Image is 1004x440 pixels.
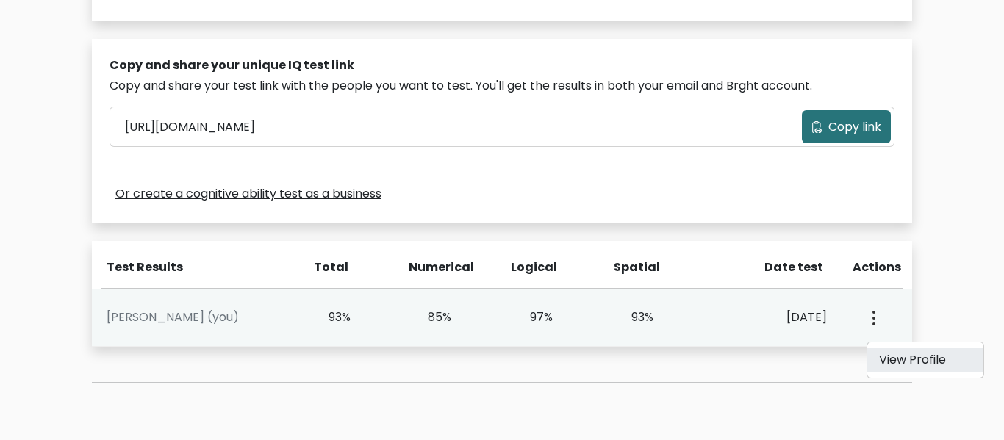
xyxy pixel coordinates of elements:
[110,57,894,74] div: Copy and share your unique IQ test link
[867,348,983,372] a: View Profile
[115,185,381,203] a: Or create a cognitive ability test as a business
[306,259,348,276] div: Total
[409,259,451,276] div: Numerical
[716,259,835,276] div: Date test
[107,259,288,276] div: Test Results
[614,259,656,276] div: Spatial
[612,309,654,326] div: 93%
[511,309,553,326] div: 97%
[107,309,239,325] a: [PERSON_NAME] (you)
[511,259,553,276] div: Logical
[853,259,903,276] div: Actions
[802,110,891,143] button: Copy link
[713,309,827,326] div: [DATE]
[828,118,881,136] span: Copy link
[110,77,894,95] div: Copy and share your test link with the people you want to test. You'll get the results in both yo...
[309,309,351,326] div: 93%
[410,309,452,326] div: 85%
